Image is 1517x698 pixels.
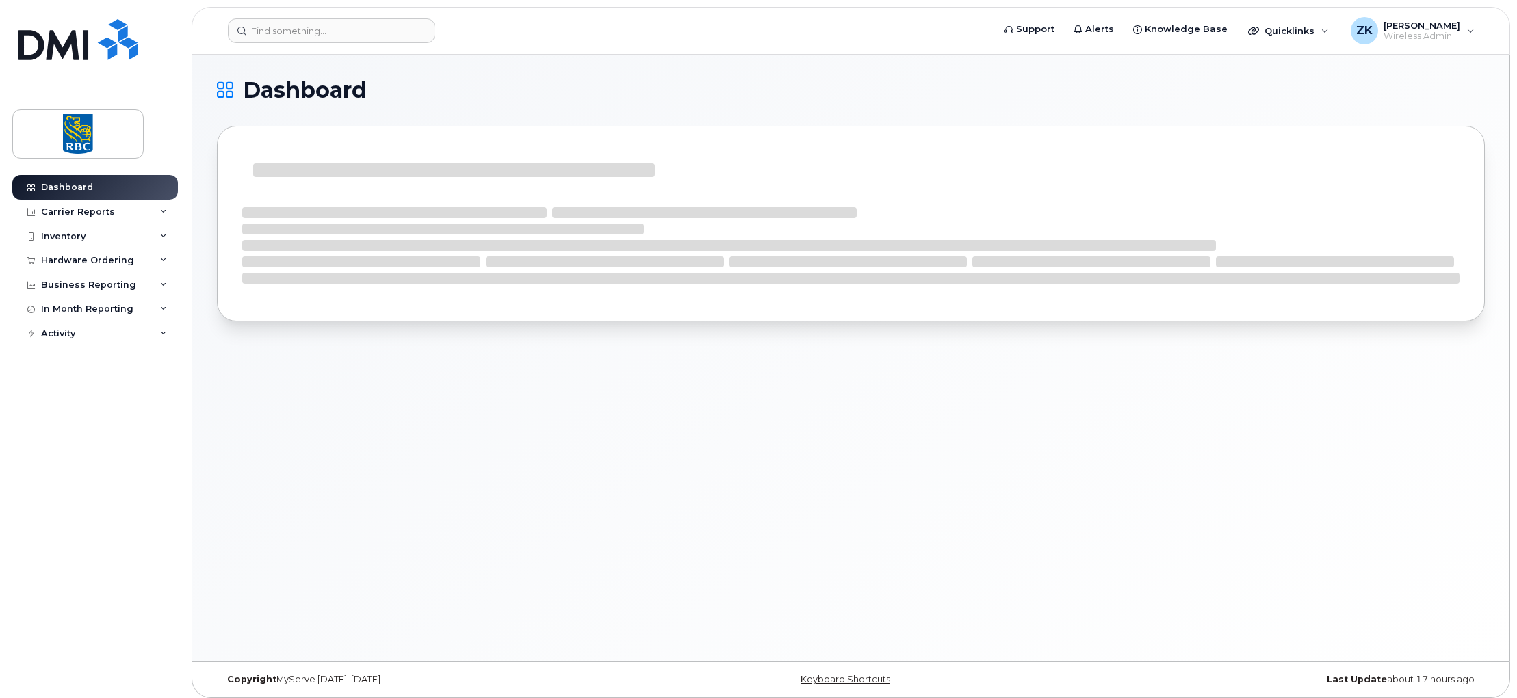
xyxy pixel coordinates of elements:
a: Keyboard Shortcuts [801,674,890,684]
strong: Copyright [227,674,276,684]
div: MyServe [DATE]–[DATE] [217,674,640,685]
strong: Last Update [1327,674,1387,684]
div: about 17 hours ago [1062,674,1485,685]
span: Dashboard [243,80,367,100]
